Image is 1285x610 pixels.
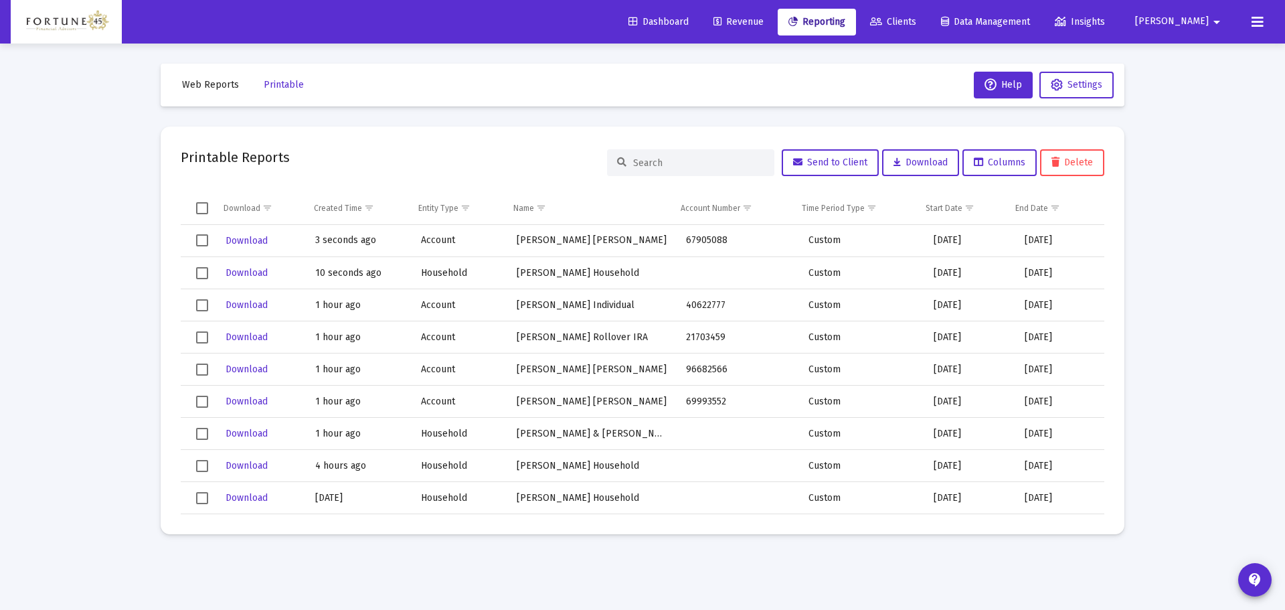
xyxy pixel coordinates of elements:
td: Custom [799,225,924,257]
td: 1 hour ago [306,386,412,418]
td: Column Time Period Type [792,192,916,224]
td: [DATE] [306,514,412,546]
span: Settings [1067,79,1102,90]
td: 10 seconds ago [306,257,412,289]
td: Custom [799,450,924,482]
span: Printable [264,79,304,90]
span: Show filter options for column 'Start Date' [964,203,974,213]
td: Custom [799,321,924,354]
td: Custom [799,354,924,386]
span: Show filter options for column 'End Date' [1050,203,1060,213]
td: [DATE] [924,321,1015,354]
span: Download [226,267,268,279]
button: Download [224,327,269,347]
button: Download [224,424,269,443]
td: [DATE] [924,418,1015,450]
span: Download [226,396,268,407]
td: Custom [799,257,924,289]
button: Download [224,392,269,411]
span: Revenue [713,16,764,27]
div: Select row [196,331,208,344]
button: Web Reports [171,72,250,98]
a: Data Management [930,9,1041,35]
button: Help [974,72,1033,98]
div: Select all [196,202,208,214]
td: [PERSON_NAME] Household [507,482,677,514]
td: [DATE] [1015,418,1104,450]
input: Search [633,157,764,169]
span: Download [226,492,268,504]
td: [DATE] [924,225,1015,257]
span: Show filter options for column 'Time Period Type' [867,203,877,213]
td: Account [412,354,507,386]
h2: Printable Reports [181,147,290,168]
td: 1 hour ago [306,418,412,450]
td: Column Entity Type [409,192,504,224]
div: Select row [196,492,208,504]
button: [PERSON_NAME] [1119,8,1241,35]
button: Settings [1039,72,1114,98]
td: [DATE] [1015,514,1104,546]
div: Select row [196,299,208,311]
span: Download [226,331,268,343]
mat-icon: contact_support [1247,572,1263,588]
span: Reporting [788,16,845,27]
td: Custom [799,289,924,321]
td: [DATE] [924,514,1015,546]
td: Column End Date [1006,192,1094,224]
div: Name [513,203,534,214]
td: 67905088 [677,225,799,257]
button: Download [882,149,959,176]
span: Download [226,364,268,375]
td: Custom [799,418,924,450]
span: Download [893,157,948,168]
div: Download [224,203,260,214]
td: [DATE] [924,482,1015,514]
td: Account [412,386,507,418]
div: Entity Type [418,203,458,214]
td: Household [412,450,507,482]
div: End Date [1015,203,1048,214]
td: 1 hour ago [306,321,412,354]
div: Time Period Type [802,203,865,214]
span: Show filter options for column 'Account Number' [742,203,752,213]
span: Download [226,460,268,471]
div: Select row [196,364,208,376]
td: [PERSON_NAME] Household [507,257,677,289]
td: [DATE] [1015,450,1104,482]
div: Account Number [681,203,740,214]
a: Insights [1044,9,1116,35]
a: Reporting [778,9,856,35]
td: [PERSON_NAME] [PERSON_NAME] [507,386,677,418]
span: Clients [870,16,916,27]
td: 3 seconds ago [306,225,412,257]
td: [PERSON_NAME] Individual [507,514,677,546]
div: Select row [196,267,208,279]
td: [DATE] [1015,354,1104,386]
div: Created Time [314,203,362,214]
td: 69993552 [677,386,799,418]
span: Insights [1055,16,1105,27]
span: Web Reports [182,79,239,90]
mat-icon: arrow_drop_down [1209,9,1225,35]
td: [PERSON_NAME] Household [507,450,677,482]
td: Account [412,321,507,354]
button: Download [224,360,269,379]
td: [DATE] [924,386,1015,418]
td: Household [412,418,507,450]
td: Custom [799,482,924,514]
span: Show filter options for column 'Created Time' [364,203,374,213]
span: Download [226,235,268,246]
td: [PERSON_NAME] Rollover IRA [507,321,677,354]
td: 14025855 [677,514,799,546]
td: 4 hours ago [306,450,412,482]
span: Columns [974,157,1025,168]
span: Download [226,299,268,311]
td: [PERSON_NAME] [PERSON_NAME] [507,354,677,386]
td: [DATE] [1015,386,1104,418]
td: Column Download [214,192,305,224]
span: Show filter options for column 'Name' [536,203,546,213]
a: Dashboard [618,9,699,35]
a: Clients [859,9,927,35]
td: [DATE] [924,257,1015,289]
